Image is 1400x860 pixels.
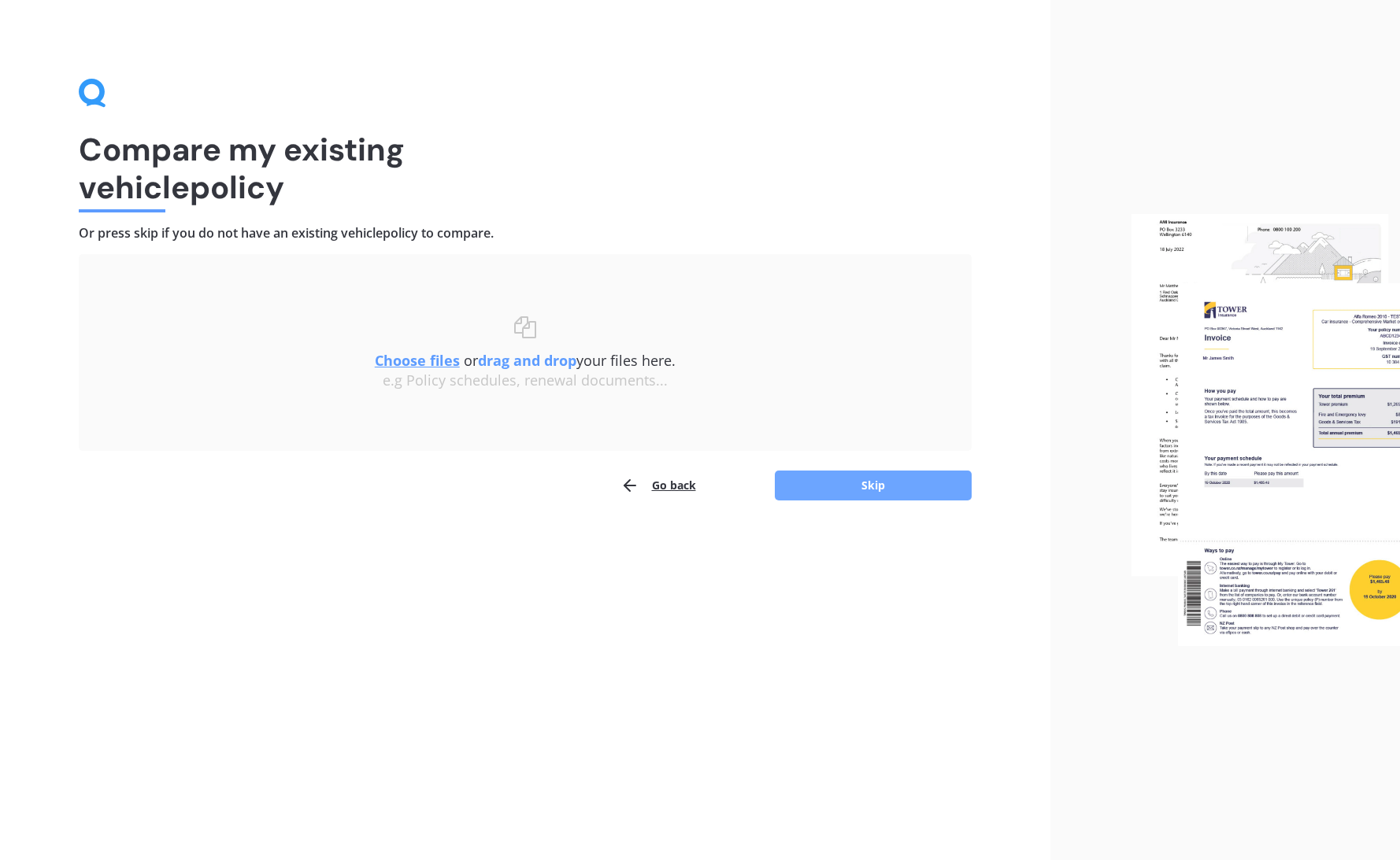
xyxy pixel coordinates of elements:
button: Skip [775,471,972,500]
u: Choose files [375,351,460,370]
div: e.g Policy schedules, renewal documents... [110,372,940,389]
span: or your files here. [375,351,676,370]
img: files.webp [1131,214,1400,647]
h1: Compare my existing vehicle policy [79,131,972,206]
h4: Or press skip if you do not have an existing vehicle policy to compare. [79,225,972,242]
b: drag and drop [478,351,576,370]
button: Go back [620,470,696,501]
